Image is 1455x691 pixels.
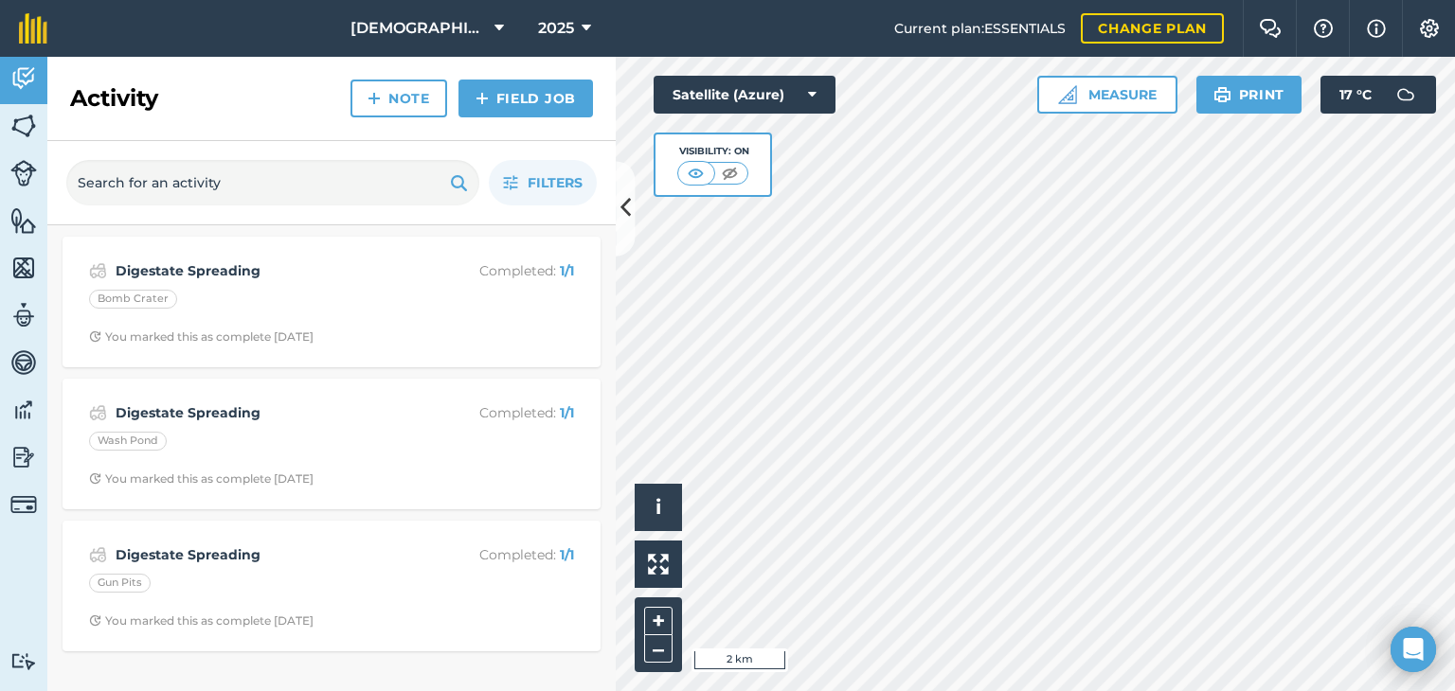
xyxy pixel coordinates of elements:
div: Gun Pits [89,574,151,593]
button: i [635,484,682,531]
img: svg+xml;base64,PHN2ZyB4bWxucz0iaHR0cDovL3d3dy53My5vcmcvMjAwMC9zdmciIHdpZHRoPSI1MCIgaGVpZ2h0PSI0MC... [684,164,708,183]
button: + [644,607,673,635]
input: Search for an activity [66,160,479,205]
span: Filters [528,172,583,193]
img: svg+xml;base64,PHN2ZyB4bWxucz0iaHR0cDovL3d3dy53My5vcmcvMjAwMC9zdmciIHdpZHRoPSIxOSIgaGVpZ2h0PSIyNC... [450,171,468,194]
strong: 1 / 1 [560,546,574,563]
img: svg+xml;base64,PD94bWwgdmVyc2lvbj0iMS4wIiBlbmNvZGluZz0idXRmLTgiPz4KPCEtLSBHZW5lcmF0b3I6IEFkb2JlIE... [89,401,107,424]
button: 17 °C [1320,76,1436,114]
img: svg+xml;base64,PHN2ZyB4bWxucz0iaHR0cDovL3d3dy53My5vcmcvMjAwMC9zdmciIHdpZHRoPSI1MCIgaGVpZ2h0PSI0MC... [718,164,742,183]
img: Clock with arrow pointing clockwise [89,472,101,485]
img: svg+xml;base64,PHN2ZyB4bWxucz0iaHR0cDovL3d3dy53My5vcmcvMjAwMC9zdmciIHdpZHRoPSIxNCIgaGVpZ2h0PSIyNC... [368,87,381,110]
button: Satellite (Azure) [654,76,835,114]
a: Digestate SpreadingCompleted: 1/1Gun PitsClock with arrow pointing clockwiseYou marked this as co... [74,532,589,640]
img: svg+xml;base64,PD94bWwgdmVyc2lvbj0iMS4wIiBlbmNvZGluZz0idXRmLTgiPz4KPCEtLSBHZW5lcmF0b3I6IEFkb2JlIE... [10,652,37,670]
div: Bomb Crater [89,290,177,309]
img: svg+xml;base64,PD94bWwgdmVyc2lvbj0iMS4wIiBlbmNvZGluZz0idXRmLTgiPz4KPCEtLSBHZW5lcmF0b3I6IEFkb2JlIE... [10,160,37,186]
img: fieldmargin Logo [19,13,47,44]
p: Completed : [423,544,574,565]
img: svg+xml;base64,PD94bWwgdmVyc2lvbj0iMS4wIiBlbmNvZGluZz0idXRmLTgiPz4KPCEtLSBHZW5lcmF0b3I6IEFkb2JlIE... [89,543,107,566]
span: [DEMOGRAPHIC_DATA] Farm Services [350,17,487,40]
a: Digestate SpreadingCompleted: 1/1Bomb CraterClock with arrow pointing clockwiseYou marked this as... [74,248,589,356]
img: svg+xml;base64,PHN2ZyB4bWxucz0iaHR0cDovL3d3dy53My5vcmcvMjAwMC9zdmciIHdpZHRoPSI1NiIgaGVpZ2h0PSI2MC... [10,206,37,235]
div: Open Intercom Messenger [1391,627,1436,672]
span: i [656,495,661,519]
img: svg+xml;base64,PD94bWwgdmVyc2lvbj0iMS4wIiBlbmNvZGluZz0idXRmLTgiPz4KPCEtLSBHZW5lcmF0b3I6IEFkb2JlIE... [10,443,37,471]
img: Clock with arrow pointing clockwise [89,614,101,627]
strong: Digestate Spreading [116,260,416,281]
a: Digestate SpreadingCompleted: 1/1Wash PondClock with arrow pointing clockwiseYou marked this as c... [74,390,589,498]
a: Field Job [458,80,593,117]
strong: 1 / 1 [560,262,574,279]
button: Measure [1037,76,1177,114]
img: svg+xml;base64,PHN2ZyB4bWxucz0iaHR0cDovL3d3dy53My5vcmcvMjAwMC9zdmciIHdpZHRoPSIxOSIgaGVpZ2h0PSIyNC... [1213,83,1231,106]
div: You marked this as complete [DATE] [89,329,314,345]
img: svg+xml;base64,PD94bWwgdmVyc2lvbj0iMS4wIiBlbmNvZGluZz0idXRmLTgiPz4KPCEtLSBHZW5lcmF0b3I6IEFkb2JlIE... [10,64,37,93]
img: svg+xml;base64,PHN2ZyB4bWxucz0iaHR0cDovL3d3dy53My5vcmcvMjAwMC9zdmciIHdpZHRoPSIxNyIgaGVpZ2h0PSIxNy... [1367,17,1386,40]
span: 2025 [538,17,574,40]
div: You marked this as complete [DATE] [89,471,314,487]
img: svg+xml;base64,PHN2ZyB4bWxucz0iaHR0cDovL3d3dy53My5vcmcvMjAwMC9zdmciIHdpZHRoPSI1NiIgaGVpZ2h0PSI2MC... [10,112,37,140]
img: svg+xml;base64,PHN2ZyB4bWxucz0iaHR0cDovL3d3dy53My5vcmcvMjAwMC9zdmciIHdpZHRoPSIxNCIgaGVpZ2h0PSIyNC... [476,87,489,110]
p: Completed : [423,260,574,281]
img: svg+xml;base64,PHN2ZyB4bWxucz0iaHR0cDovL3d3dy53My5vcmcvMjAwMC9zdmciIHdpZHRoPSI1NiIgaGVpZ2h0PSI2MC... [10,254,37,282]
button: – [644,635,673,663]
button: Filters [489,160,597,205]
a: Change plan [1081,13,1224,44]
h2: Activity [70,83,158,114]
span: Current plan : ESSENTIALS [894,18,1066,39]
img: A question mark icon [1312,19,1335,38]
img: Four arrows, one pointing top left, one top right, one bottom right and the last bottom left [648,554,669,575]
strong: Digestate Spreading [116,544,416,565]
span: 17 ° C [1339,76,1372,114]
strong: 1 / 1 [560,404,574,421]
img: svg+xml;base64,PD94bWwgdmVyc2lvbj0iMS4wIiBlbmNvZGluZz0idXRmLTgiPz4KPCEtLSBHZW5lcmF0b3I6IEFkb2JlIE... [1387,76,1425,114]
img: Two speech bubbles overlapping with the left bubble in the forefront [1259,19,1282,38]
img: Ruler icon [1058,85,1077,104]
img: Clock with arrow pointing clockwise [89,330,101,343]
img: svg+xml;base64,PD94bWwgdmVyc2lvbj0iMS4wIiBlbmNvZGluZz0idXRmLTgiPz4KPCEtLSBHZW5lcmF0b3I6IEFkb2JlIE... [10,396,37,424]
img: svg+xml;base64,PD94bWwgdmVyc2lvbj0iMS4wIiBlbmNvZGluZz0idXRmLTgiPz4KPCEtLSBHZW5lcmF0b3I6IEFkb2JlIE... [10,301,37,329]
img: svg+xml;base64,PD94bWwgdmVyc2lvbj0iMS4wIiBlbmNvZGluZz0idXRmLTgiPz4KPCEtLSBHZW5lcmF0b3I6IEFkb2JlIE... [10,348,37,377]
img: svg+xml;base64,PD94bWwgdmVyc2lvbj0iMS4wIiBlbmNvZGluZz0idXRmLTgiPz4KPCEtLSBHZW5lcmF0b3I6IEFkb2JlIE... [89,259,107,282]
a: Note [350,80,447,117]
strong: Digestate Spreading [116,402,416,423]
img: svg+xml;base64,PD94bWwgdmVyc2lvbj0iMS4wIiBlbmNvZGluZz0idXRmLTgiPz4KPCEtLSBHZW5lcmF0b3I6IEFkb2JlIE... [10,491,37,518]
img: A cog icon [1418,19,1441,38]
div: You marked this as complete [DATE] [89,613,314,629]
div: Wash Pond [89,432,167,451]
p: Completed : [423,402,574,423]
button: Print [1196,76,1302,114]
div: Visibility: On [677,144,749,159]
